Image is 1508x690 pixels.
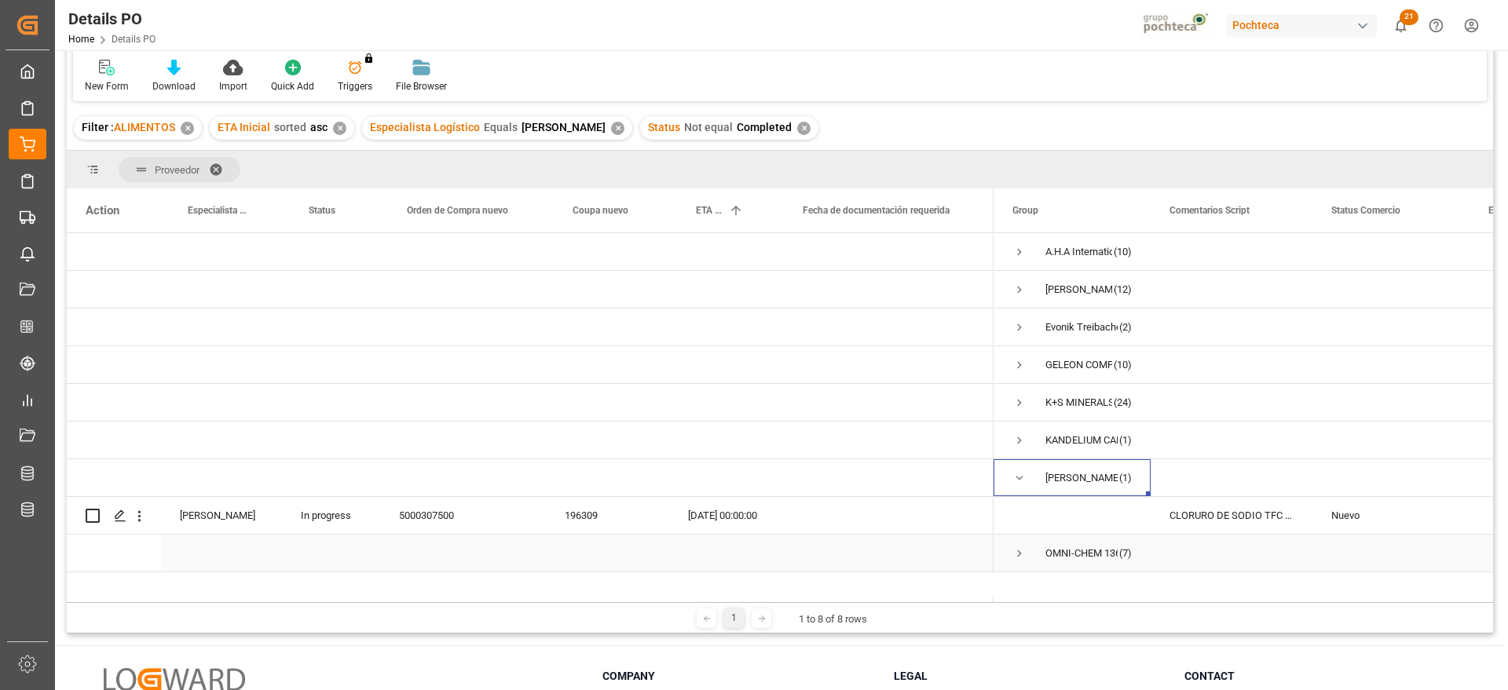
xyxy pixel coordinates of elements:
[188,205,249,216] span: Especialista Logístico
[803,205,950,216] span: Fecha de documentación requerida
[67,535,994,572] div: Press SPACE to select this row.
[1488,205,1506,216] span: ETD
[1400,9,1418,25] span: 21
[114,121,175,133] span: ALIMENTOS
[611,122,624,135] div: ✕
[67,346,994,384] div: Press SPACE to select this row.
[67,308,994,346] div: Press SPACE to select this row.
[1119,309,1132,345] span: (2)
[1045,460,1118,496] div: [PERSON_NAME]
[310,121,328,133] span: asc
[1045,385,1112,421] div: K+S MINERALS AND AGRICULTURE GMBH
[309,205,335,216] span: Status
[669,497,776,534] div: [DATE] 00:00:00
[282,497,380,534] div: In progress
[1151,497,1312,534] div: CLORURO DE SODIO TFC PUREX S-22.68 IND T
[67,497,994,535] div: Press SPACE to select this row.
[219,79,247,93] div: Import
[684,121,733,133] span: Not equal
[152,79,196,93] div: Download
[67,271,994,308] div: Press SPACE to select this row.
[1138,12,1216,39] img: pochtecaImg.jpg_1689854062.jpg
[68,7,156,31] div: Details PO
[573,205,628,216] span: Coupa nuevo
[1114,385,1132,421] span: (24)
[724,608,744,628] div: 1
[1331,205,1400,216] span: Status Comercio
[1169,205,1250,216] span: Comentarios Script
[1045,347,1112,383] div: GELEON COMPANY SA
[1045,422,1118,458] div: KANDELIUM CARE GMBH
[894,668,1166,685] h3: Legal
[407,205,508,216] span: Orden de Compra nuevo
[1114,272,1132,308] span: (12)
[602,668,874,685] h3: Company
[1114,234,1132,270] span: (10)
[85,79,129,93] div: New Form
[1045,234,1112,270] div: A.H.A International Co., Ltd
[1045,272,1112,308] div: [PERSON_NAME] AGRICOLA S A
[1119,460,1132,496] span: (1)
[370,121,480,133] span: Especialista Logístico
[86,203,119,217] div: Action
[1012,205,1038,216] span: Group
[1331,498,1451,534] div: Nuevo
[67,459,994,497] div: Press SPACE to select this row.
[799,612,867,627] div: 1 to 8 of 8 rows
[67,233,994,271] div: Press SPACE to select this row.
[1045,309,1118,345] div: Evonik Treibacher GmbH
[161,497,282,534] div: [PERSON_NAME]
[82,121,114,133] span: Filter :
[484,121,518,133] span: Equals
[67,422,994,459] div: Press SPACE to select this row.
[1226,14,1377,37] div: Pochteca
[1184,668,1456,685] h3: Contact
[1383,8,1418,43] button: show 21 new notifications
[1119,535,1132,571] span: (7)
[696,205,723,216] span: ETA Inicial
[181,122,194,135] div: ✕
[1119,422,1132,458] span: (1)
[271,79,314,93] div: Quick Add
[648,121,680,133] span: Status
[797,122,811,135] div: ✕
[396,79,447,93] div: File Browser
[333,122,346,135] div: ✕
[546,497,669,534] div: 196309
[522,121,606,133] span: [PERSON_NAME]
[274,121,306,133] span: sorted
[1114,347,1132,383] span: (10)
[1045,535,1118,571] div: OMNI-CHEM 136 LLC
[737,121,792,133] span: Completed
[1418,8,1454,43] button: Help Center
[155,164,199,176] span: Proveedor
[218,121,270,133] span: ETA Inicial
[67,384,994,422] div: Press SPACE to select this row.
[380,497,546,534] div: 5000307500
[68,34,94,45] a: Home
[1226,10,1383,40] button: Pochteca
